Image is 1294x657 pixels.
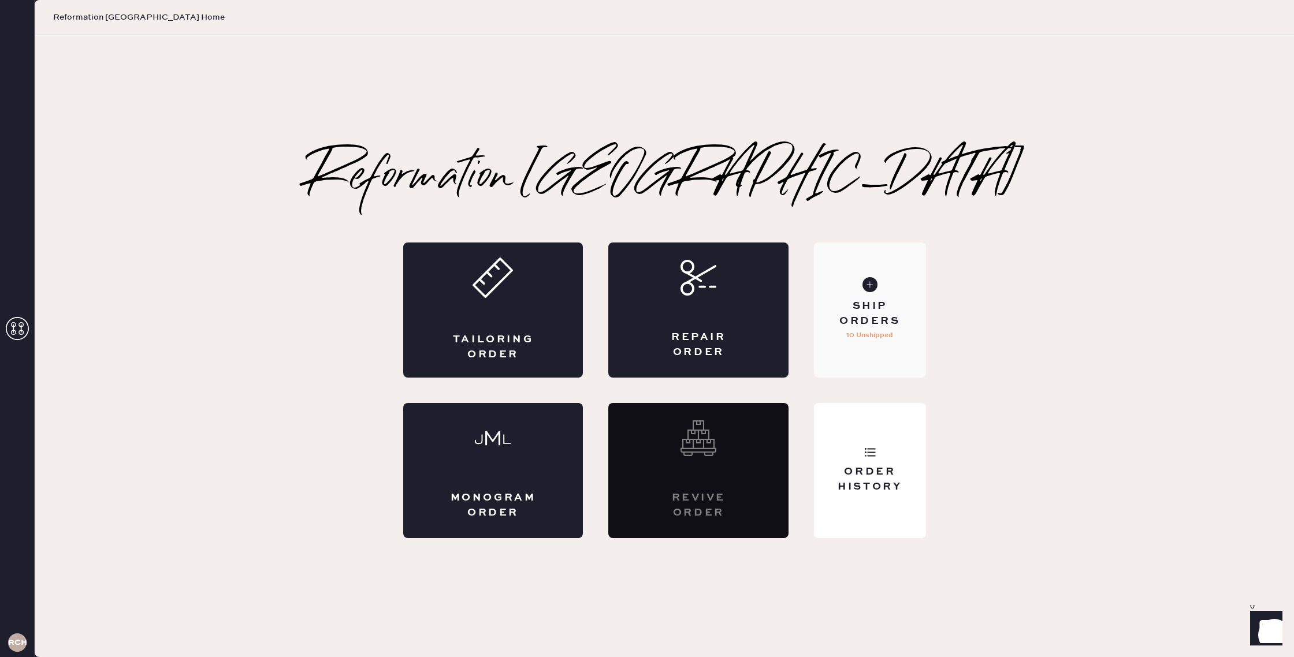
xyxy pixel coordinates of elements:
div: Monogram Order [449,491,537,520]
div: Ship Orders [823,299,916,328]
div: Tailoring Order [449,333,537,361]
div: Revive order [655,491,742,520]
h3: RCHA [8,639,27,647]
p: 10 Unshipped [846,328,893,342]
iframe: Front Chat [1239,605,1289,655]
div: Order History [823,465,916,494]
div: Interested? Contact us at care@hemster.co [608,403,789,538]
h2: Reformation [GEOGRAPHIC_DATA] [307,155,1022,201]
div: Repair Order [655,330,742,359]
span: Reformation [GEOGRAPHIC_DATA] Home [53,12,225,23]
